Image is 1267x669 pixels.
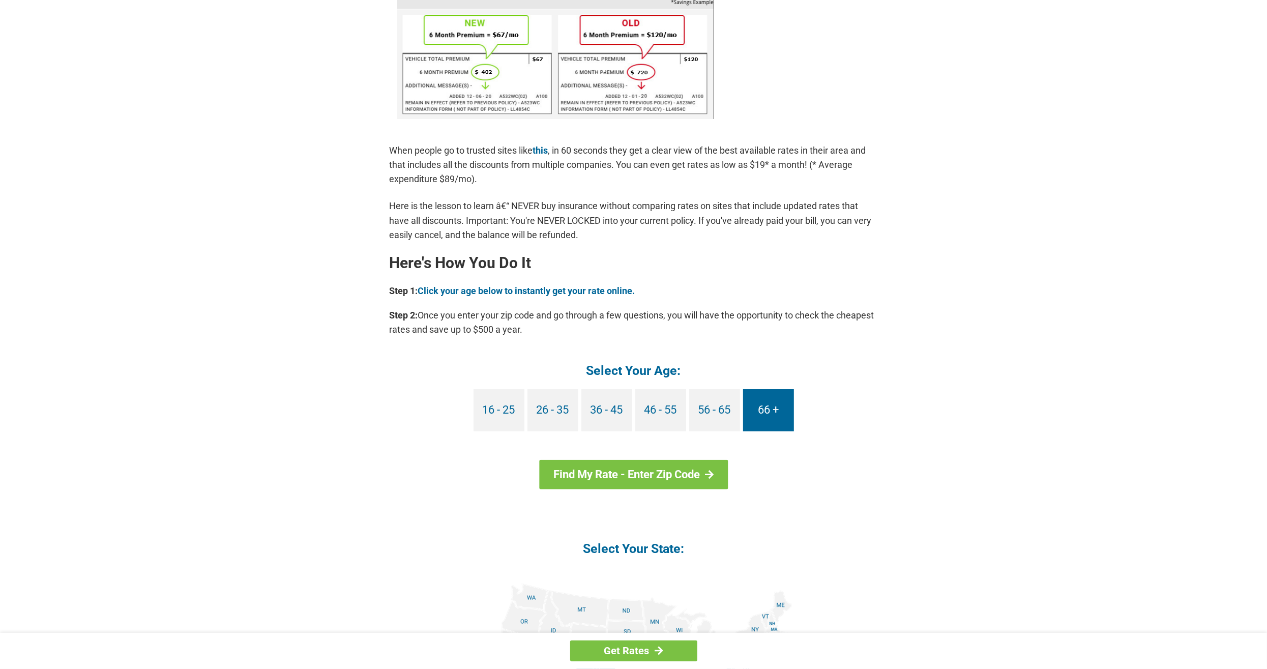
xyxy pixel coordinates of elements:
[390,308,878,337] p: Once you enter your zip code and go through a few questions, you will have the opportunity to che...
[390,285,418,296] b: Step 1:
[743,389,794,431] a: 66 +
[390,199,878,242] p: Here is the lesson to learn â€“ NEVER buy insurance without comparing rates on sites that include...
[390,143,878,186] p: When people go to trusted sites like , in 60 seconds they get a clear view of the best available ...
[581,389,632,431] a: 36 - 45
[689,389,740,431] a: 56 - 65
[539,460,728,489] a: Find My Rate - Enter Zip Code
[533,145,548,156] a: this
[474,389,524,431] a: 16 - 25
[527,389,578,431] a: 26 - 35
[390,540,878,557] h4: Select Your State:
[635,389,686,431] a: 46 - 55
[390,310,418,321] b: Step 2:
[390,255,878,271] h2: Here's How You Do It
[570,641,697,661] a: Get Rates
[390,362,878,379] h4: Select Your Age:
[418,285,635,296] a: Click your age below to instantly get your rate online.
